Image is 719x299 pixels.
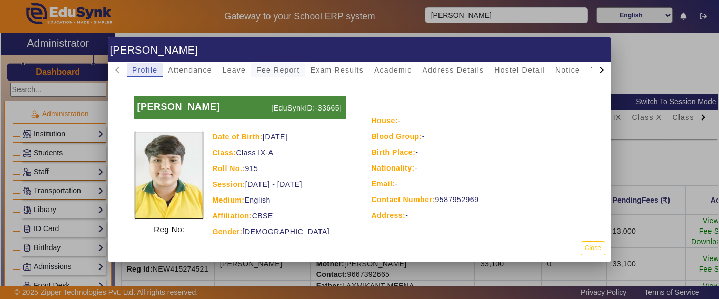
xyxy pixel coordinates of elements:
div: Class IX-A [212,146,345,159]
div: [DEMOGRAPHIC_DATA] [212,225,345,238]
strong: Affiliation: [212,212,252,220]
strong: House: [372,116,398,125]
div: CBSE [212,210,345,222]
span: Attendance [168,66,212,74]
strong: Email: [372,180,395,188]
h1: [PERSON_NAME] [108,37,611,62]
p: Reg No: [141,223,197,236]
strong: Session: [212,180,245,188]
div: 915 [212,162,345,175]
strong: Contact Number: [372,195,435,204]
div: - [372,162,587,174]
strong: Gender: [212,227,242,236]
span: Profile [132,66,157,74]
span: TimeTable [591,66,630,74]
div: English [212,194,345,206]
div: - [372,177,587,190]
span: Hostel Detail [494,66,545,74]
div: [DATE] [212,131,345,143]
strong: Roll No.: [212,164,245,173]
b: [PERSON_NAME] [137,102,220,112]
strong: Nationality: [372,164,415,172]
img: e10e3d97-2116-4f10-81e8-d478ea531d71 [134,131,204,220]
span: Academic [374,66,412,74]
button: Close [581,241,605,255]
span: Address Details [422,66,484,74]
span: Notice [555,66,580,74]
div: 9587952969 [372,193,587,206]
strong: Date of Birth: [212,133,263,141]
p: [EduSynkID:-33665] [268,96,345,119]
div: - [372,146,587,158]
span: Exam Results [311,66,364,74]
div: - [372,114,587,127]
strong: Class: [212,148,236,157]
strong: Birth Place: [372,148,416,156]
span: Leave [223,66,246,74]
div: [DATE] - [DATE] [212,178,345,191]
strong: Medium: [212,196,244,204]
span: Fee Report [256,66,300,74]
strong: Address: [372,211,406,220]
div: - [372,130,587,143]
div: - [372,209,587,222]
strong: Blood Group: [372,132,422,141]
